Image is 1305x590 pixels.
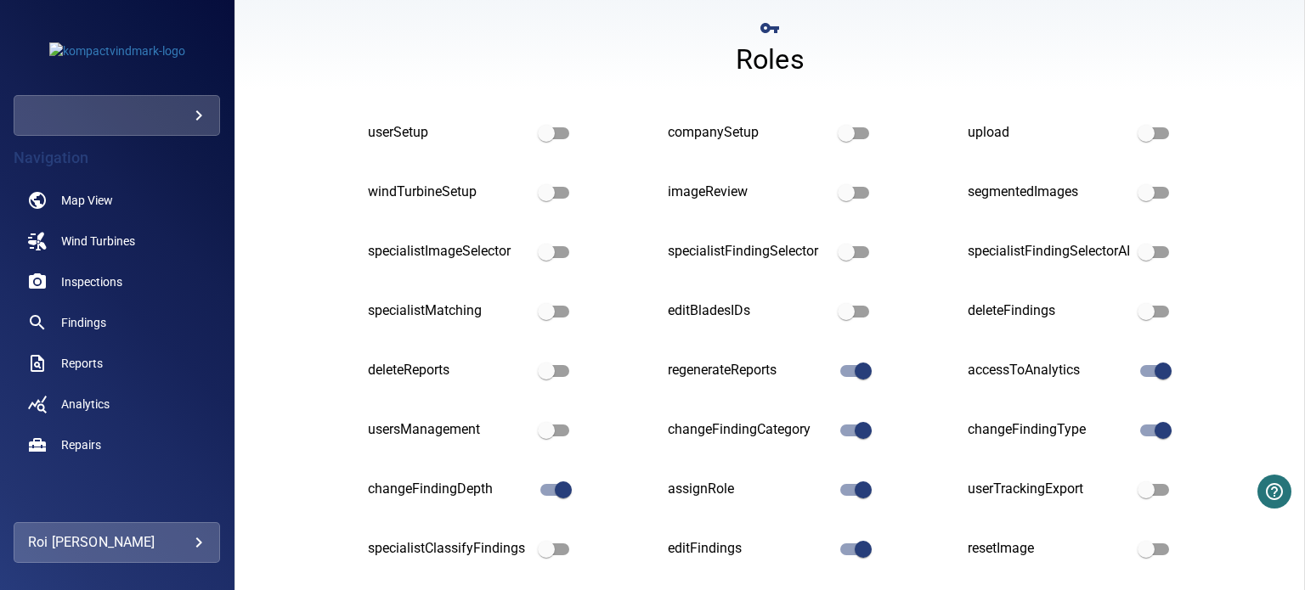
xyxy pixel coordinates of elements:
div: userTrackingExport [968,480,1130,499]
span: Inspections [61,273,122,290]
div: editFindings [668,539,830,559]
div: changeFindingDepth [368,480,530,499]
div: changeFindingType [968,420,1130,440]
div: specialistImageSelector [368,242,530,261]
div: windTurbineSetup [368,183,530,202]
div: deleteReports [368,361,530,380]
h4: Navigation [14,149,220,166]
span: Analytics [61,396,110,413]
span: Map View [61,192,113,209]
div: accessToAnalytics [968,361,1130,380]
div: deleteFindings [968,301,1130,321]
span: Wind Turbines [61,233,135,250]
a: windturbines noActive [14,221,220,261]
div: usersManagement [368,420,530,440]
div: changeFindingCategory [668,420,830,440]
a: analytics noActive [14,384,220,424]
span: Findings [61,314,106,331]
div: specialistClassifyFindings [368,539,530,559]
a: reports noActive [14,343,220,384]
a: repairs noActive [14,424,220,465]
div: companySetup [668,123,830,143]
div: kompactvindmark [14,95,220,136]
div: editBladesIDs [668,301,830,321]
div: Roi [PERSON_NAME] [28,529,206,556]
a: findings noActive [14,302,220,343]
img: kompactvindmark-logo [49,42,185,59]
div: regenerateReports [668,361,830,380]
div: specialistFindingSelectorAI [968,242,1130,261]
h4: Roles [736,42,805,76]
div: specialistMatching [368,301,530,321]
div: segmentedImages [968,183,1130,202]
div: resetImage [968,539,1130,559]
div: specialistFindingSelector [668,242,830,261]
span: Repairs [61,436,101,453]
a: map noActive [14,180,220,221]
div: imageReview [668,183,830,202]
div: userSetup [368,123,530,143]
a: inspections noActive [14,261,220,302]
span: Reports [61,355,103,372]
div: assignRole [668,480,830,499]
div: upload [968,123,1130,143]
